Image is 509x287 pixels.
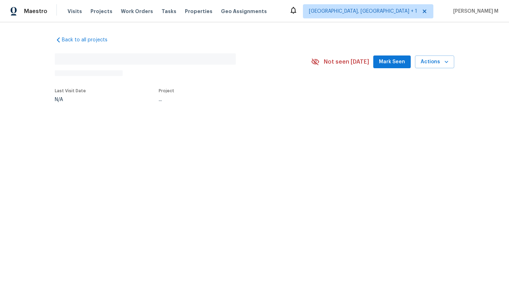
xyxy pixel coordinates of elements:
span: [GEOGRAPHIC_DATA], [GEOGRAPHIC_DATA] + 1 [309,8,417,15]
span: Projects [90,8,112,15]
div: ... [159,97,294,102]
span: Geo Assignments [221,8,267,15]
span: Mark Seen [379,58,405,66]
span: Project [159,89,174,93]
span: Maestro [24,8,47,15]
span: Visits [68,8,82,15]
a: Back to all projects [55,36,123,43]
span: Tasks [162,9,176,14]
button: Mark Seen [373,55,411,69]
div: N/A [55,97,86,102]
span: Actions [421,58,449,66]
button: Actions [415,55,454,69]
span: Not seen [DATE] [324,58,369,65]
span: Work Orders [121,8,153,15]
span: Properties [185,8,212,15]
span: [PERSON_NAME] M [450,8,498,15]
span: Last Visit Date [55,89,86,93]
